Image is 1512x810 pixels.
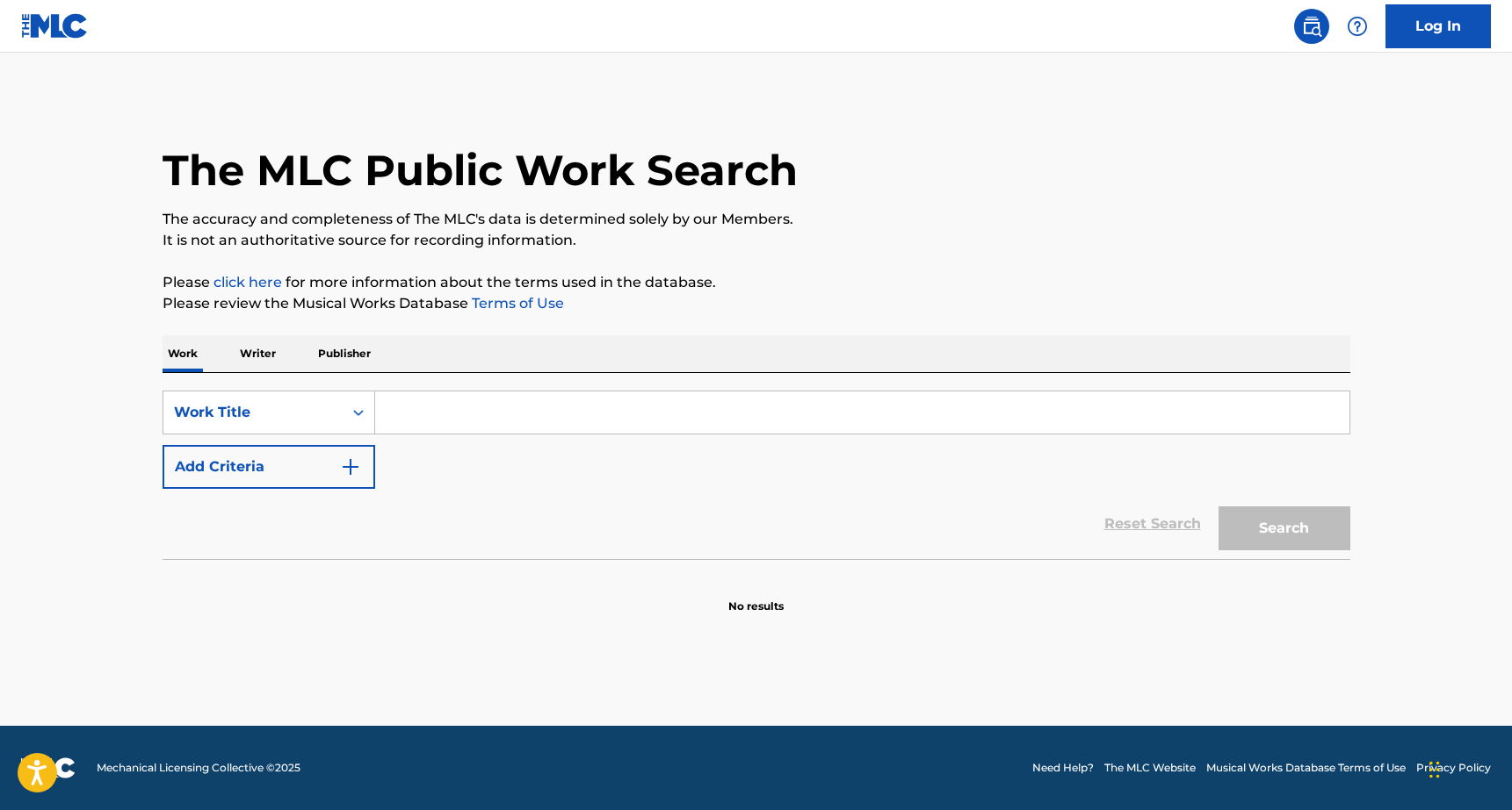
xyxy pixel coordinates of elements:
[163,144,798,197] h1: The MLC Public Work Search
[1206,760,1406,776] a: Musical Works Database Terms of Use
[163,445,375,489] button: Add Criteria
[163,230,1350,251] p: It is not an authoritative source for recording information.
[163,391,1350,559] form: Search Form
[97,760,300,776] span: Mechanical Licensing Collective © 2025
[1301,16,1322,37] img: search
[163,209,1350,230] p: The accuracy and completeness of The MLC's data is determined solely by our Members.
[1104,760,1196,776] a: The MLC Website
[163,272,1350,293] p: Please for more information about the terms used in the database.
[1340,9,1375,44] div: Help
[163,335,203,372] p: Work
[163,293,1350,314] p: Please review the Musical Works Database
[1347,16,1368,37] img: help
[235,335,281,372] p: Writer
[1424,726,1512,810] iframe: Chat Widget
[1294,9,1329,44] a: Public Search
[174,402,332,423] div: Work Title
[313,335,376,372] p: Publisher
[1385,4,1491,48] a: Log In
[468,295,564,312] a: Terms of Use
[21,13,89,39] img: MLC Logo
[21,757,76,778] img: logo
[340,456,361,477] img: 9d2ae6d4665cec9f34b9.svg
[213,274,282,290] a: click here
[1032,760,1094,776] a: Need Help?
[728,577,784,614] p: No results
[1416,760,1491,776] a: Privacy Policy
[1429,743,1440,796] div: Drag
